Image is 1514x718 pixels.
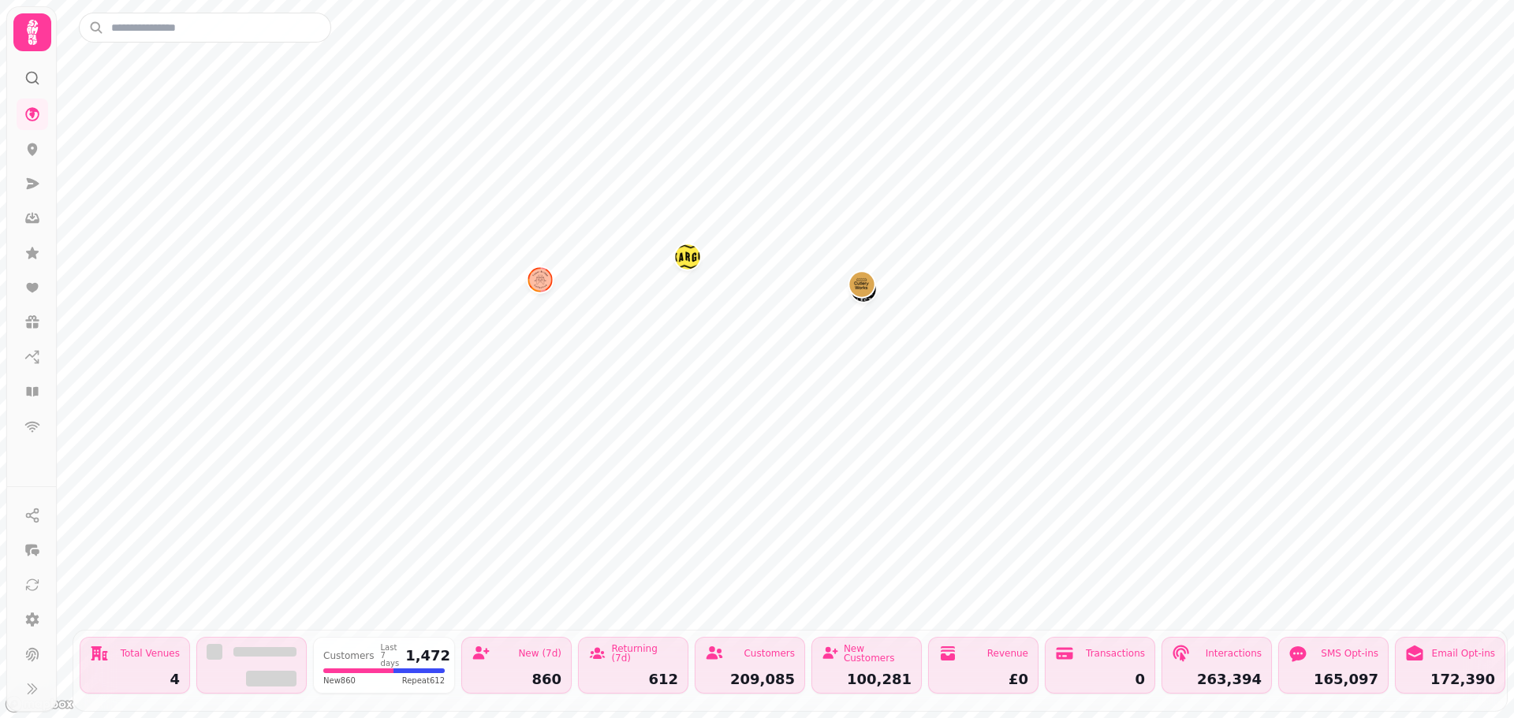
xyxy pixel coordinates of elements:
[987,649,1028,658] div: Revenue
[90,672,180,686] div: 4
[1055,672,1145,686] div: 0
[822,672,912,686] div: 100,281
[402,675,445,686] span: Repeat 612
[472,672,561,686] div: 860
[1405,672,1495,686] div: 172,390
[675,244,700,270] button: Kargo MKT
[1288,672,1378,686] div: 165,097
[849,272,874,297] button: Cutlery Works
[1321,649,1378,658] div: SMS Opt-ins
[938,672,1028,686] div: £0
[1206,649,1262,658] div: Interactions
[528,267,553,297] div: Map marker
[5,695,74,713] a: Mapbox logo
[844,644,912,663] div: New Customers
[705,672,795,686] div: 209,085
[849,272,874,302] div: Map marker
[1172,672,1262,686] div: 263,394
[744,649,795,658] div: Customers
[121,649,180,658] div: Total Venues
[518,649,561,658] div: New (7d)
[1432,649,1495,658] div: Email Opt-ins
[323,675,356,686] span: New 860
[323,651,375,660] div: Customers
[611,644,678,663] div: Returning (7d)
[588,672,678,686] div: 612
[528,267,553,292] button: Tower Bridge Collective
[405,649,450,663] div: 1,472
[381,644,400,668] div: Last 7 days
[1086,649,1145,658] div: Transactions
[675,244,700,274] div: Map marker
